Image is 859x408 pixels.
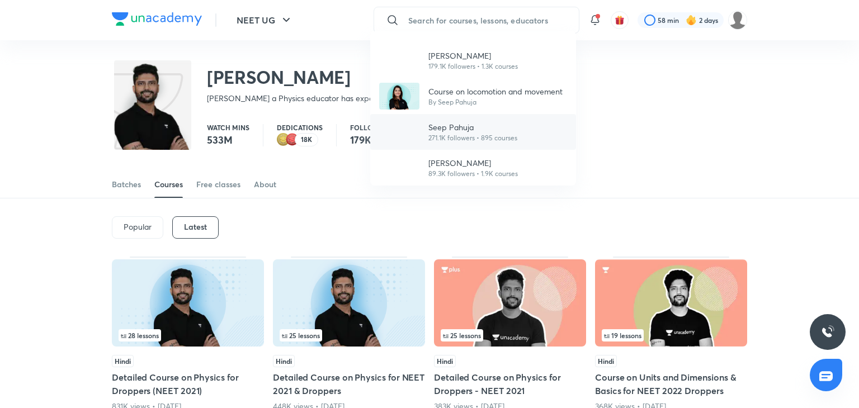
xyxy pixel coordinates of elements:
[370,42,576,78] a: Avatar[PERSON_NAME]179.1K followers • 1.3K courses
[386,47,413,74] img: Avatar
[386,154,413,181] img: Avatar
[370,78,576,114] a: AvatarCourse on locomotion and movementBy Seep Pahuja
[428,61,518,72] p: 179.1K followers • 1.3K courses
[428,133,517,143] p: 271.1K followers • 895 courses
[428,121,517,133] p: Seep Pahuja
[428,169,518,179] p: 89.3K followers • 1.9K courses
[428,97,563,107] p: By Seep Pahuja
[428,157,518,169] p: [PERSON_NAME]
[428,86,563,97] p: Course on locomotion and movement
[386,118,413,145] img: Avatar
[370,150,576,186] a: Avatar[PERSON_NAME]89.3K followers • 1.9K courses
[370,114,576,150] a: AvatarSeep Pahuja271.1K followers • 895 courses
[379,83,419,110] img: Avatar
[428,50,518,61] p: [PERSON_NAME]
[821,325,834,339] img: ttu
